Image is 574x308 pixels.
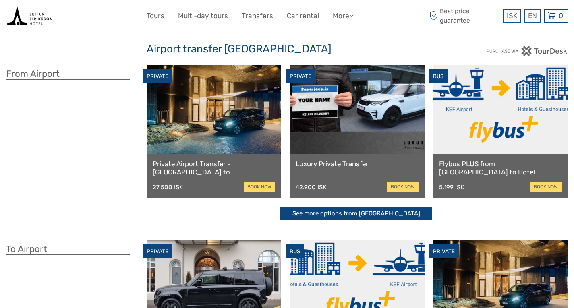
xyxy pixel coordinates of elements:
[244,182,275,192] a: book now
[507,12,517,20] span: ISK
[296,160,418,168] a: Luxury Private Transfer
[153,160,275,176] a: Private Airport Transfer - [GEOGRAPHIC_DATA] to [GEOGRAPHIC_DATA]
[296,184,326,191] div: 42.900 ISK
[524,9,541,23] div: EN
[429,244,459,258] div: PRIVATE
[387,182,419,192] a: book now
[242,10,273,22] a: Transfers
[429,69,448,83] div: BUS
[427,7,501,25] span: Best price guarantee
[6,244,130,255] h3: To Airport
[286,244,304,258] div: BUS
[286,69,315,83] div: PRIVATE
[6,68,130,80] h3: From Airport
[147,43,428,56] h2: Airport transfer [GEOGRAPHIC_DATA]
[333,10,354,22] a: More
[280,207,432,221] a: See more options from [GEOGRAPHIC_DATA]
[6,6,53,26] img: Book tours and activities with live availability from the tour operators in Iceland that we have ...
[557,12,564,20] span: 0
[178,10,228,22] a: Multi-day tours
[287,10,319,22] a: Car rental
[530,182,562,192] a: book now
[143,69,172,83] div: PRIVATE
[439,184,464,191] div: 5.199 ISK
[153,184,183,191] div: 27.500 ISK
[439,160,562,176] a: Flybus PLUS from [GEOGRAPHIC_DATA] to Hotel
[147,10,164,22] a: Tours
[143,244,172,258] div: PRIVATE
[486,46,568,56] img: PurchaseViaTourDesk.png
